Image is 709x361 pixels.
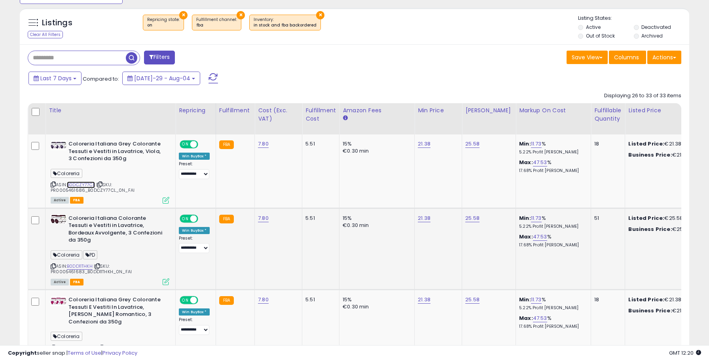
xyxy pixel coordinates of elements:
label: Out of Stock [586,32,615,39]
b: Business Price: [628,307,672,314]
div: Fulfillment Cost [305,106,336,123]
div: Preset: [179,317,210,335]
label: Deactivated [641,24,671,30]
small: FBA [219,140,234,149]
div: Preset: [179,161,210,179]
button: Save View [567,51,608,64]
div: 5.51 [305,296,333,303]
div: 18 [594,140,619,147]
a: Terms of Use [68,349,101,357]
a: 7.80 [258,296,269,304]
span: FBA [70,279,83,285]
div: 15% [343,215,408,222]
div: % [519,159,585,174]
p: 17.68% Profit [PERSON_NAME] [519,242,585,248]
th: The percentage added to the cost of goods (COGS) that forms the calculator for Min & Max prices. [516,103,591,134]
button: Last 7 Days [28,72,82,85]
a: 21.38 [418,296,430,304]
div: ASIN: [51,215,169,284]
div: Amazon Fees [343,106,411,115]
a: 47.53 [533,314,547,322]
button: [DATE]-29 - Aug-04 [122,72,200,85]
div: Preset: [179,236,210,253]
span: ON [180,297,190,304]
small: FBA [219,296,234,305]
div: Win BuyBox * [179,153,210,160]
p: 17.68% Profit [PERSON_NAME] [519,168,585,174]
div: Markup on Cost [519,106,588,115]
small: Amazon Fees. [343,115,347,122]
div: €21.38 [628,140,694,147]
div: % [519,315,585,329]
div: 18 [594,296,619,303]
span: OFF [197,297,210,304]
b: Listed Price: [628,140,664,147]
div: Win BuyBox * [179,308,210,316]
div: % [519,233,585,248]
div: Win BuyBox * [179,227,210,234]
b: Business Price: [628,151,672,159]
img: 4191YikbMiL._SL40_.jpg [51,296,66,306]
button: Columns [609,51,646,64]
span: Columns [614,53,639,61]
h5: Listings [42,17,72,28]
span: Inventory : [254,17,317,28]
p: Listing States: [578,15,689,22]
a: B0DD11THKH [67,263,93,270]
label: Active [586,24,601,30]
span: [DATE]-29 - Aug-04 [134,74,190,82]
div: Fulfillment [219,106,251,115]
label: Archived [641,32,663,39]
b: Listed Price: [628,214,664,222]
span: Fulfillment channel : [196,17,237,28]
img: 418JBm6bl3L._SL40_.jpg [51,140,66,150]
div: €25.58 [628,215,694,222]
span: Coloreria [51,169,82,178]
div: fba [196,23,237,28]
span: Coloreria [51,250,82,259]
span: Coloreria [51,332,82,341]
button: × [237,11,245,19]
div: €21.38 [628,151,694,159]
p: 5.22% Profit [PERSON_NAME] [519,224,585,229]
small: FBA [219,215,234,223]
div: 51 [594,215,619,222]
span: OFF [197,215,210,222]
a: 47.53 [533,233,547,241]
div: 5.51 [305,215,333,222]
div: €21.38 [628,296,694,303]
b: Coloreria Italiana Colorante Tessuti e Vestiti in Lavatrice, Bordeaux Avvolgente, 3 Confezioni da... [68,215,165,246]
a: 25.58 [465,140,480,148]
b: Min: [519,296,531,303]
div: €0.30 min [343,222,408,229]
div: 5.51 [305,140,333,147]
div: Fulfillable Quantity [594,106,622,123]
div: ASIN: [51,140,169,203]
span: All listings currently available for purchase on Amazon [51,279,69,285]
div: % [519,140,585,155]
a: 47.53 [533,159,547,166]
div: % [519,296,585,311]
span: 2025-08-12 12:20 GMT [669,349,701,357]
div: Min Price [418,106,459,115]
div: 15% [343,140,408,147]
span: Repricing state : [147,17,180,28]
span: Last 7 Days [40,74,72,82]
a: 11.73 [531,296,542,304]
div: % [519,215,585,229]
span: ON [180,141,190,148]
span: | SKU: PR0005461683_B0DD11THKH_0N_FAI [51,263,132,275]
div: seller snap | | [8,350,137,357]
a: 25.58 [465,296,480,304]
span: PD [83,250,97,259]
p: 5.22% Profit [PERSON_NAME] [519,149,585,155]
strong: Copyright [8,349,37,357]
a: 11.73 [531,140,542,148]
a: 11.73 [531,214,542,222]
div: Displaying 26 to 33 of 33 items [604,92,681,100]
button: Actions [647,51,681,64]
img: 4124hasVVrL._SL40_.jpg [51,215,66,224]
p: 5.22% Profit [PERSON_NAME] [519,305,585,311]
div: in stock and fba backordered [254,23,317,28]
div: [PERSON_NAME] [465,106,512,115]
